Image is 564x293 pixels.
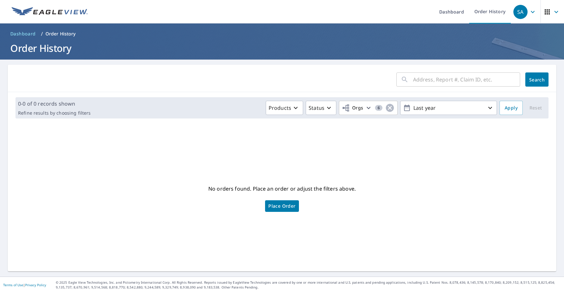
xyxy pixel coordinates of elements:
p: Last year [411,102,486,114]
input: Address, Report #, Claim ID, etc. [413,71,520,89]
button: Status [306,101,336,115]
span: 6 [375,106,382,110]
a: Privacy Policy [25,283,46,287]
p: Status [309,104,324,112]
p: No orders found. Place an order or adjust the filters above. [208,184,356,194]
p: 0-0 of 0 records shown [18,100,91,108]
button: Last year [400,101,497,115]
li: / [41,30,43,38]
a: Place Order [265,200,299,212]
nav: breadcrumb [8,29,556,39]
p: © 2025 Eagle View Technologies, Inc. and Pictometry International Corp. All Rights Reserved. Repo... [56,280,561,290]
span: Place Order [268,204,295,208]
button: Orgs6 [339,101,398,115]
img: EV Logo [12,7,88,17]
button: Apply [500,101,523,115]
span: Dashboard [10,31,36,37]
p: Order History [45,31,76,37]
div: SA [513,5,528,19]
a: Dashboard [8,29,38,39]
h1: Order History [8,42,556,55]
button: Search [525,72,549,87]
a: Terms of Use [3,283,23,287]
span: Search [530,77,543,83]
p: | [3,283,46,287]
p: Products [269,104,291,112]
p: Refine results by choosing filters [18,110,91,116]
span: Orgs [342,104,363,112]
span: Apply [505,104,518,112]
button: Products [266,101,303,115]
